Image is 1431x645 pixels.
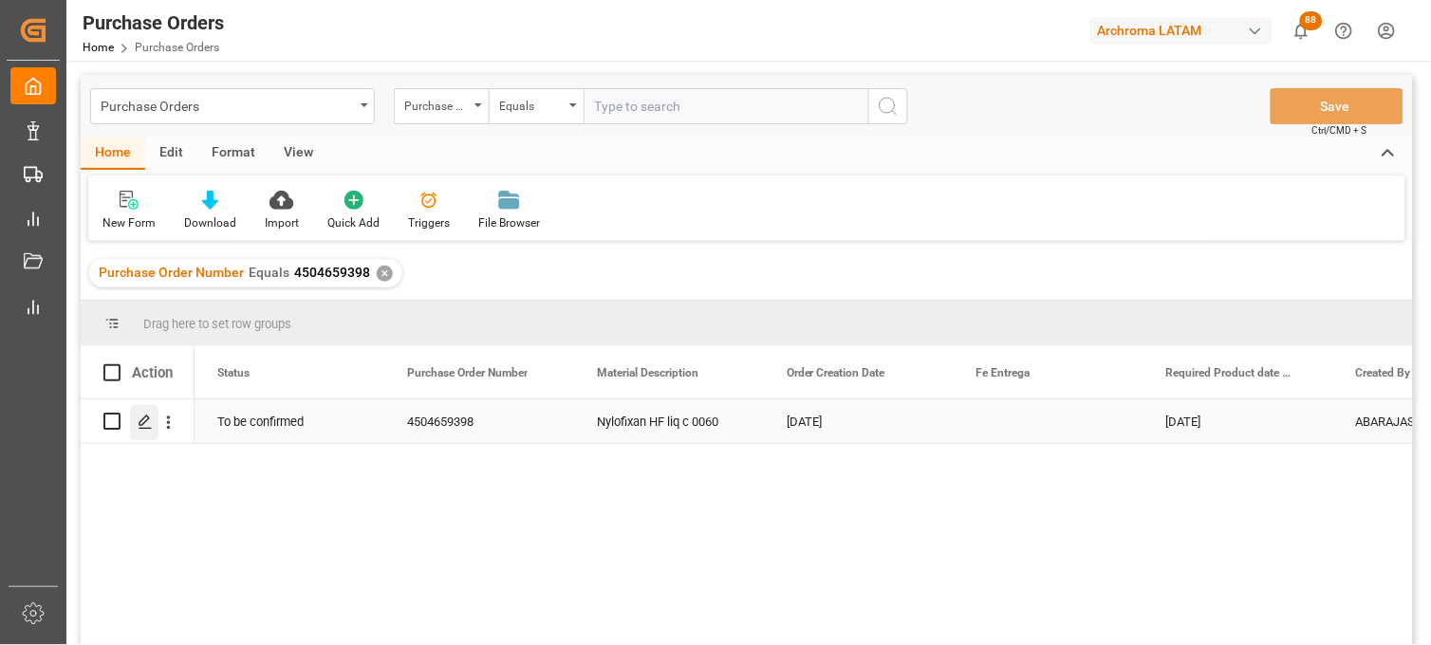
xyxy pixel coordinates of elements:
[384,399,574,443] div: 4504659398
[868,88,908,124] button: search button
[764,399,954,443] div: [DATE]
[101,93,354,117] div: Purchase Orders
[83,9,224,37] div: Purchase Orders
[1271,88,1403,124] button: Save
[407,366,528,379] span: Purchase Order Number
[294,265,370,280] span: 4504659398
[145,138,197,170] div: Edit
[394,88,489,124] button: open menu
[574,399,764,443] div: Nylofixan HF liq c 0060
[249,265,289,280] span: Equals
[976,366,1031,379] span: Fe Entrega
[1280,9,1323,52] button: show 88 new notifications
[90,88,375,124] button: open menu
[408,214,450,231] div: Triggers
[1090,17,1273,45] div: Archroma LATAM
[81,399,195,444] div: Press SPACE to select this row.
[195,399,384,443] div: To be confirmed
[269,138,327,170] div: View
[132,364,173,381] div: Action
[327,214,380,231] div: Quick Add
[83,41,114,54] a: Home
[377,266,393,282] div: ✕
[184,214,236,231] div: Download
[1323,9,1366,52] button: Help Center
[102,214,156,231] div: New Form
[1166,366,1293,379] span: Required Product date (AB)
[489,88,584,124] button: open menu
[404,93,469,115] div: Purchase Order Number
[143,317,291,331] span: Drag here to set row groups
[584,88,868,124] input: Type to search
[1300,11,1323,30] span: 88
[217,366,250,379] span: Status
[197,138,269,170] div: Format
[1312,123,1367,138] span: Ctrl/CMD + S
[787,366,885,379] span: Order Creation Date
[1143,399,1333,443] div: [DATE]
[1090,12,1280,48] button: Archroma LATAM
[597,366,698,379] span: Material Description
[99,265,244,280] span: Purchase Order Number
[1356,366,1411,379] span: Created By
[478,214,540,231] div: File Browser
[265,214,299,231] div: Import
[499,93,564,115] div: Equals
[81,138,145,170] div: Home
